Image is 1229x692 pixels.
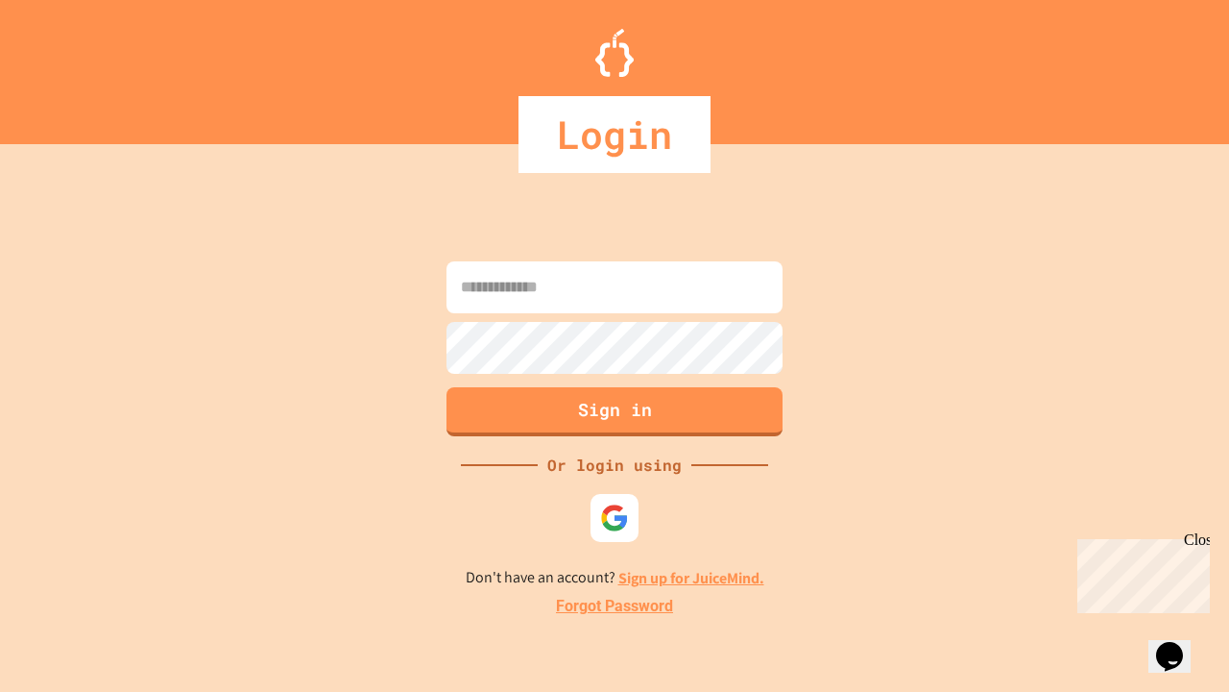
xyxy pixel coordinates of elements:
div: Or login using [538,454,691,477]
img: google-icon.svg [600,504,629,532]
a: Forgot Password [556,595,673,618]
div: Chat with us now!Close [8,8,133,122]
div: Login [518,96,711,173]
a: Sign up for JuiceMind. [618,568,764,588]
img: Logo.svg [595,29,634,77]
button: Sign in [446,387,783,436]
iframe: chat widget [1148,615,1210,673]
iframe: chat widget [1070,531,1210,613]
p: Don't have an account? [466,566,764,590]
